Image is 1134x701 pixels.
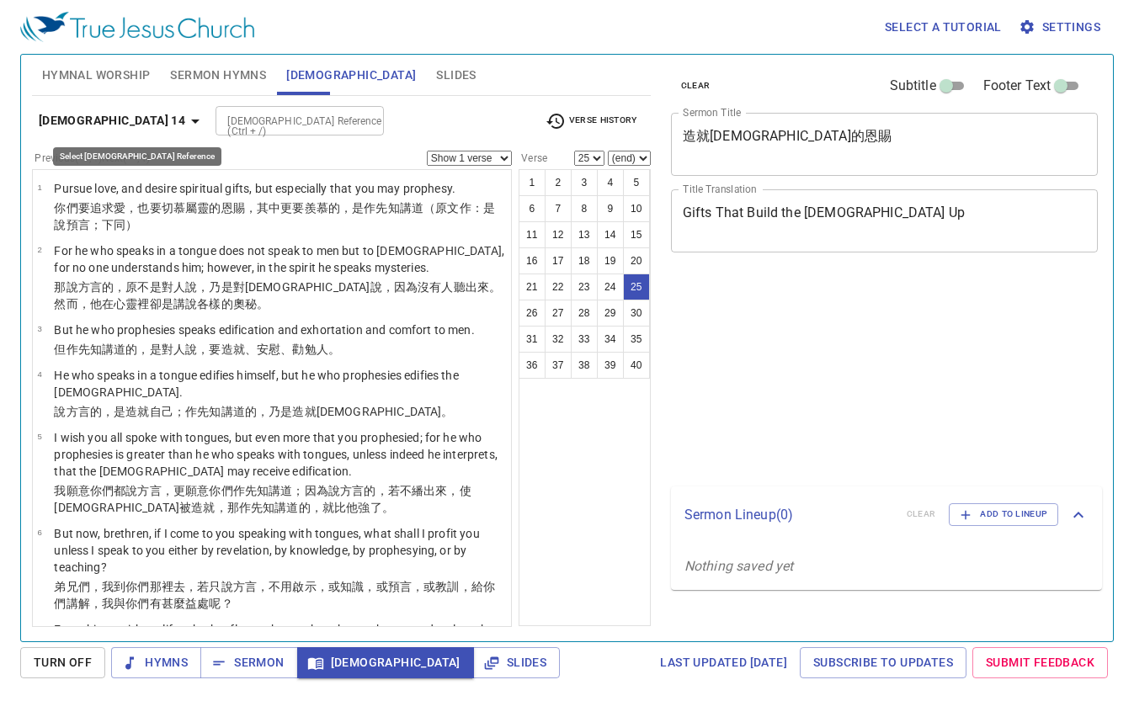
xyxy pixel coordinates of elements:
wg4395: ；下同） [90,218,138,231]
a: Subscribe to Updates [800,647,966,678]
wg1577: 。 [441,405,453,418]
span: 5 [37,432,41,441]
wg1377: 愛 [54,201,495,231]
button: clear [671,76,721,96]
wg1161: 要切慕 [54,201,495,231]
button: 14 [597,221,624,248]
span: Sermon Hymns [170,65,266,86]
wg3466: 。 [257,297,269,311]
button: Sermon [200,647,297,678]
button: 39 [597,352,624,379]
span: Select a tutorial [885,17,1002,38]
wg3619: ，那作先知講道 [216,501,394,514]
button: [DEMOGRAPHIC_DATA] [297,647,474,678]
input: Type Bible Reference [221,111,351,130]
wg1161: 願意 [54,484,471,514]
button: 10 [623,195,650,222]
wg3187: 了。 [370,501,394,514]
span: Subtitle [890,76,936,96]
wg444: 說 [54,280,501,311]
wg2228: 他強 [346,501,394,514]
button: 20 [623,247,650,274]
span: Add to Lineup [960,507,1047,522]
button: 18 [571,247,598,274]
button: 28 [571,300,598,327]
wg4395: 的，就比 [299,501,394,514]
span: 3 [37,324,41,333]
button: 33 [571,326,598,353]
button: 13 [571,221,598,248]
wg4152: 的恩賜，其中更 [54,201,495,231]
span: 2 [37,245,41,254]
button: Settings [1015,12,1107,43]
wg2980: ，我與你們 [90,597,233,610]
button: 19 [597,247,624,274]
button: 24 [597,273,624,300]
wg1577: 被 [179,501,394,514]
wg5101: 益處 [185,597,233,610]
span: [DEMOGRAPHIC_DATA] [286,65,416,86]
p: Pursue love, and desire spiritual gifts, but especially that you may prophesy. [54,180,506,197]
button: 25 [623,273,650,300]
a: Submit Feedback [972,647,1108,678]
wg2980: 方言 [54,484,471,514]
button: [DEMOGRAPHIC_DATA] 14 [32,105,212,136]
span: Submit Feedback [986,652,1094,673]
p: 說 [54,403,506,420]
button: 7 [545,195,572,222]
b: [DEMOGRAPHIC_DATA] 14 [39,110,185,131]
div: Sermon Lineup(0)clearAdd to Lineup [671,486,1102,542]
wg235: 是對[DEMOGRAPHIC_DATA] [54,280,501,311]
button: 26 [519,300,546,327]
wg1161: ，他在心靈 [78,297,269,311]
span: Slides [487,652,546,673]
button: 40 [623,352,650,379]
wg2980: ，要造就 [197,343,340,356]
wg444: 說 [185,343,340,356]
wg3618: [DEMOGRAPHIC_DATA] [317,405,454,418]
span: Slides [436,65,476,86]
i: Nothing saved yet [684,558,794,574]
wg3619: 、安慰 [245,343,340,356]
p: 那說 [54,279,506,312]
span: 6 [37,528,41,537]
wg4151: 裡卻是講說 [137,297,269,311]
button: Turn Off [20,647,105,678]
span: clear [681,78,711,93]
wg5209: 那裡去 [54,580,495,610]
button: 1 [519,169,546,196]
p: But he who prophesies speaks edification and exhortation and comfort to men. [54,321,474,338]
p: He who speaks in a tongue edifies himself, but he who prophesies edifies the [DEMOGRAPHIC_DATA]. [54,367,506,401]
wg5623: 呢？ [209,597,232,610]
button: 9 [597,195,624,222]
wg26: ，也 [54,201,495,231]
p: Sermon Lineup ( 0 ) [684,505,893,525]
wg2532: 勸勉 [292,343,340,356]
p: For he who speaks in a tongue does not speak to men but to [DEMOGRAPHIC_DATA], for no one underst... [54,242,506,276]
wg2443: [DEMOGRAPHIC_DATA] [54,501,393,514]
wg1438: ；作先知講道 [173,405,454,418]
wg1100: 的，是造就 [90,405,454,418]
iframe: from-child [664,270,1014,481]
button: 5 [623,169,650,196]
button: 17 [545,247,572,274]
span: Sermon [214,652,284,673]
button: 37 [545,352,572,379]
button: Slides [473,647,560,678]
span: Hymnal Worship [42,65,151,86]
wg3123: 你們作先知講道 [54,484,471,514]
button: 6 [519,195,546,222]
button: 2 [545,169,572,196]
button: 15 [623,221,650,248]
button: 3 [571,169,598,196]
span: [DEMOGRAPHIC_DATA] [311,652,461,673]
button: 30 [623,300,650,327]
span: Footer Text [983,76,1051,96]
wg3889: 人。 [317,343,340,356]
wg1100: ，不用 [54,580,495,610]
p: 你們要追求 [54,199,506,233]
wg2309: 你們 [54,484,471,514]
wg80: ，我到 [54,580,495,610]
wg1161: 作先知講道 [67,343,341,356]
button: 23 [571,273,598,300]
